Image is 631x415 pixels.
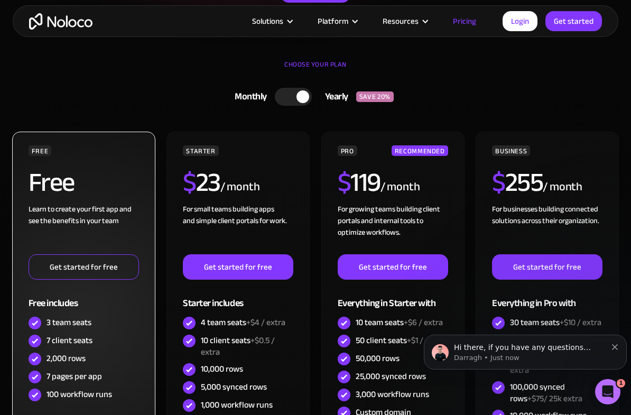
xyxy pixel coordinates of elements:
[201,363,243,375] div: 10,000 rows
[47,353,86,364] div: 2,000 rows
[383,14,419,28] div: Resources
[338,254,448,280] a: Get started for free
[338,280,448,314] div: Everything in Starter with
[356,389,429,400] div: 3,000 workflow runs
[29,13,92,30] a: home
[404,315,443,330] span: +$6 / extra
[318,14,348,28] div: Platform
[47,389,112,400] div: 100 workflow runs
[338,158,351,207] span: $
[183,158,196,207] span: $
[617,379,625,388] span: 1
[510,381,602,404] div: 100,000 synced rows
[29,254,139,280] a: Get started for free
[356,353,400,364] div: 50,000 rows
[221,89,275,105] div: Monthly
[47,335,92,346] div: 7 client seats
[381,179,420,196] div: / month
[183,280,293,314] div: Starter includes
[252,14,283,28] div: Solutions
[420,312,631,386] iframe: Intercom notifications message
[183,145,218,156] div: STARTER
[29,145,52,156] div: FREE
[356,335,444,346] div: 50 client seats
[527,391,582,407] span: +$75/ 25k extra
[338,169,381,196] h2: 119
[304,14,369,28] div: Platform
[492,158,505,207] span: $
[338,204,448,254] div: For growing teams building client portals and internal tools to optimize workflows.
[201,335,293,358] div: 10 client seats
[11,57,620,83] div: CHOOSE YOUR PLAN
[29,280,139,314] div: Free includes
[183,204,293,254] div: For small teams building apps and simple client portals for work. ‍
[545,11,602,31] a: Get started
[369,14,440,28] div: Resources
[47,317,91,328] div: 3 team seats
[29,204,139,254] div: Learn to create your first app and see the benefits in your team ‍
[503,11,537,31] a: Login
[246,315,285,330] span: +$4 / extra
[492,145,530,156] div: BUSINESS
[356,317,443,328] div: 10 team seats
[492,254,602,280] a: Get started for free
[492,280,602,314] div: Everything in Pro with
[492,204,602,254] div: For businesses building connected solutions across their organization. ‍
[239,14,304,28] div: Solutions
[392,145,448,156] div: RECOMMENDED
[407,333,444,348] span: +$1 / extra
[440,14,489,28] a: Pricing
[47,371,102,382] div: 7 pages per app
[183,254,293,280] a: Get started for free
[201,399,273,411] div: 1,000 workflow runs
[338,145,357,156] div: PRO
[201,317,285,328] div: 4 team seats
[183,169,220,196] h2: 23
[220,179,260,196] div: / month
[492,169,543,196] h2: 255
[29,169,75,196] h2: Free
[595,379,620,404] iframe: Intercom live chat
[543,179,582,196] div: / month
[201,333,275,360] span: +$0.5 / extra
[312,89,356,105] div: Yearly
[201,381,267,393] div: 5,000 synced rows
[356,371,426,382] div: 25,000 synced rows
[356,91,394,102] div: SAVE 20%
